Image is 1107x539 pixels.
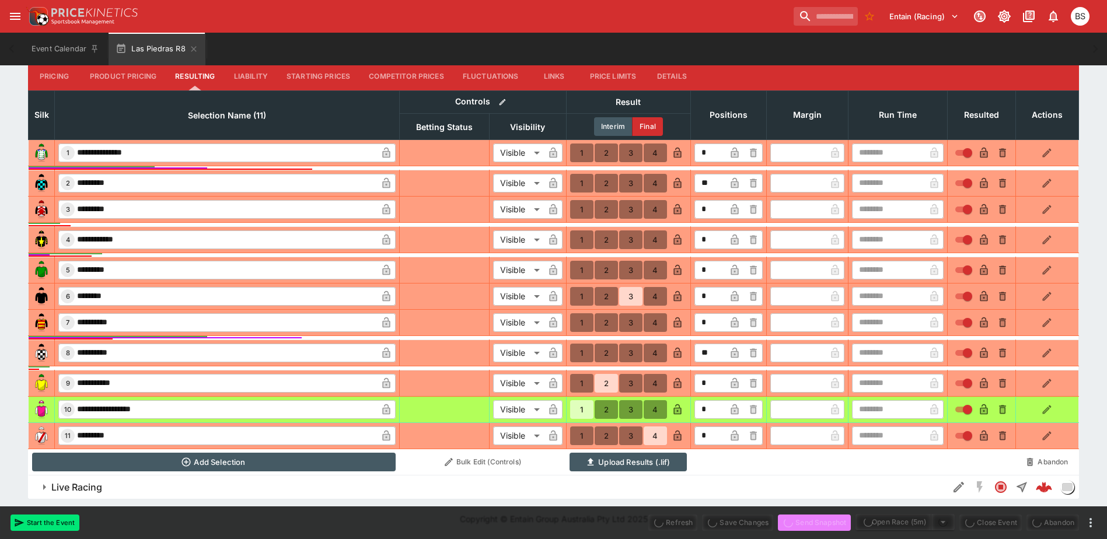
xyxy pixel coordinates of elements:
div: Visible [493,143,544,162]
button: 1 [570,200,593,219]
button: SGM Disabled [969,477,990,498]
button: 2 [595,374,618,393]
th: Positions [690,90,766,139]
th: Result [566,90,690,113]
button: 2 [595,313,618,332]
button: Documentation [1018,6,1039,27]
button: 2 [595,143,618,162]
img: runner 9 [32,374,51,393]
img: runner 3 [32,200,51,219]
img: runner 7 [32,313,51,332]
span: 5 [64,266,72,274]
button: 4 [644,400,667,419]
button: 1 [570,261,593,279]
button: 1 [570,174,593,192]
a: eaa90a3a-3728-41fa-bcc0-eb10507dd528 [1032,475,1056,499]
span: Mark an event as closed and abandoned. [1026,516,1079,527]
span: 9 [64,379,72,387]
button: Edit Detail [948,477,969,498]
span: 3 [64,205,72,213]
button: 3 [619,174,642,192]
button: 3 [619,143,642,162]
button: No Bookmarks [860,7,879,26]
span: 2 [64,179,72,187]
button: 4 [644,143,667,162]
img: runner 8 [32,344,51,362]
span: Visibility [497,120,558,134]
button: 3 [619,344,642,362]
button: Connected to PK [969,6,990,27]
img: runner 5 [32,261,51,279]
div: eaa90a3a-3728-41fa-bcc0-eb10507dd528 [1036,479,1052,495]
div: Visible [493,313,544,332]
button: 2 [595,261,618,279]
div: liveracing [1060,480,1074,494]
button: 2 [595,287,618,306]
button: 1 [570,344,593,362]
button: Price Limits [581,62,646,90]
button: Bulk edit [495,94,510,110]
button: Pricing [28,62,81,90]
button: Details [645,62,698,90]
button: Competitor Prices [359,62,453,90]
button: Abandon [1019,453,1075,471]
button: 1 [570,143,593,162]
button: open drawer [5,6,26,27]
span: 11 [62,432,73,440]
button: Bulk Edit (Controls) [403,453,563,471]
button: Liability [225,62,277,90]
div: Visible [493,287,544,306]
button: 3 [619,374,642,393]
span: 1 [64,149,72,157]
button: 3 [619,261,642,279]
button: 2 [595,344,618,362]
th: Controls [399,90,566,113]
button: 1 [570,287,593,306]
img: runner 6 [32,287,51,306]
button: more [1084,516,1098,530]
button: 4 [644,261,667,279]
button: 2 [595,200,618,219]
img: runner 1 [32,143,51,162]
button: Start the Event [11,514,79,531]
button: 2 [595,426,618,445]
span: 6 [64,292,72,300]
button: 3 [619,313,642,332]
button: Links [528,62,581,90]
button: 2 [595,400,618,419]
button: 3 [619,287,642,306]
div: Brendan Scoble [1071,7,1089,26]
span: 4 [64,236,72,244]
button: Starting Prices [277,62,359,90]
div: Visible [493,174,544,192]
button: 1 [570,374,593,393]
div: Visible [493,261,544,279]
img: Sportsbook Management [51,19,114,24]
button: 4 [644,230,667,249]
button: Add Selection [32,453,396,471]
button: 2 [595,174,618,192]
span: 7 [64,318,72,327]
button: 4 [644,174,667,192]
button: 1 [570,313,593,332]
div: Visible [493,230,544,249]
button: 3 [619,230,642,249]
img: liveracing [1061,481,1074,494]
button: 4 [644,426,667,445]
img: runner 11 [32,426,51,445]
button: Final [633,117,663,136]
div: Visible [493,200,544,219]
div: Visible [493,400,544,419]
div: Visible [493,374,544,393]
span: 10 [62,405,74,414]
img: PriceKinetics [51,8,138,17]
button: Toggle light/dark mode [994,6,1015,27]
button: Upload Results (.lif) [570,453,687,471]
button: 2 [595,230,618,249]
button: Notifications [1043,6,1064,27]
button: 3 [619,426,642,445]
div: split button [855,514,955,530]
button: Interim [594,117,633,136]
th: Silk [29,90,55,139]
button: 4 [644,374,667,393]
